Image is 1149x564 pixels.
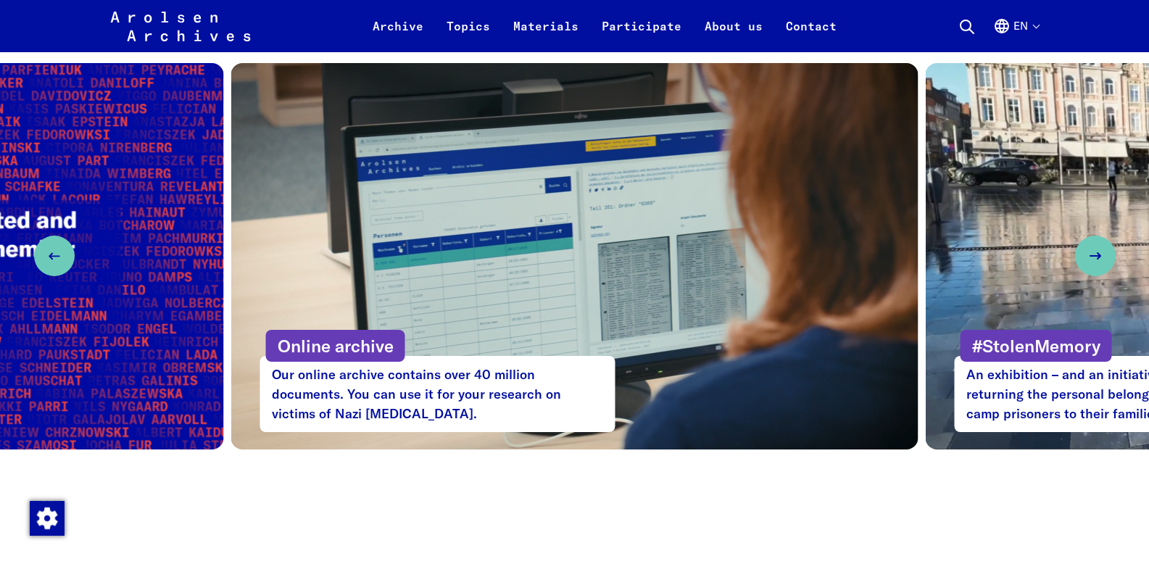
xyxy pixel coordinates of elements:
div: Change consent [29,500,64,535]
a: Participate [590,17,693,52]
nav: Primary [361,9,848,43]
button: Previous slide [34,236,75,276]
a: Online archiveOur online archive contains over 40 million documents. You can use it for your rese... [231,63,918,449]
a: Topics [435,17,502,52]
p: Online archive [266,330,405,362]
li: 1 / 4 [231,63,918,449]
button: English, language selection [993,17,1039,52]
a: About us [693,17,774,52]
p: #StolenMemory [961,330,1112,362]
a: Archive [361,17,435,52]
a: Contact [774,17,848,52]
a: Materials [502,17,590,52]
button: Next slide [1075,236,1116,276]
img: Change consent [30,501,65,536]
p: Our online archive contains over 40 million documents. You can use it for your research on victim... [260,356,615,432]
